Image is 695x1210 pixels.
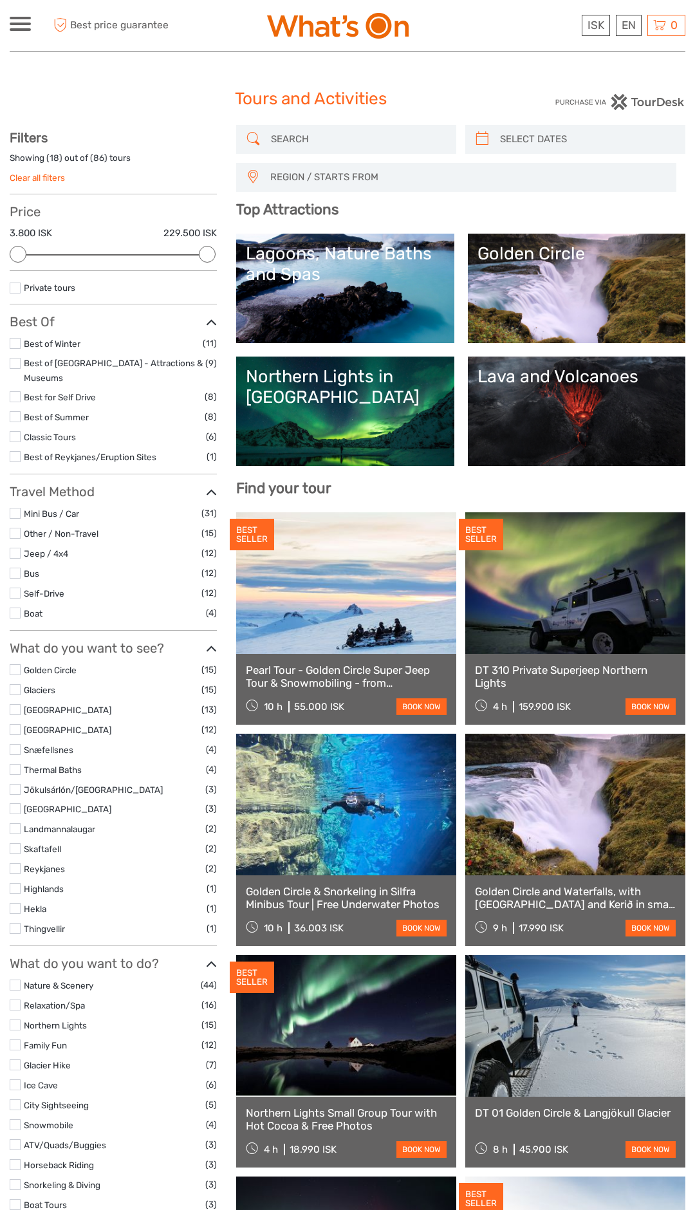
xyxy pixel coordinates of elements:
button: REGION / STARTS FROM [264,167,670,188]
span: (12) [201,546,217,561]
a: Pearl Tour - Golden Circle Super Jeep Tour & Snowmobiling - from [GEOGRAPHIC_DATA] [246,664,447,690]
span: (5) [205,1097,217,1112]
input: SEARCH [266,128,450,151]
span: (8) [205,409,217,424]
a: Lava and Volcanoes [477,366,676,456]
span: (4) [206,762,217,777]
h3: Price [10,204,217,219]
input: SELECT DATES [495,128,679,151]
a: Nature & Scenery [24,980,93,991]
div: 36.003 ISK [294,922,344,934]
span: (9) [205,356,217,371]
a: book now [396,698,447,715]
a: Best for Self Drive [24,392,96,402]
label: 3.800 ISK [10,227,52,240]
div: BEST SELLER [230,962,274,994]
a: Highlands [24,884,64,894]
a: Clear all filters [10,172,65,183]
a: Boat Tours [24,1200,67,1210]
a: [GEOGRAPHIC_DATA] [24,725,111,735]
a: book now [396,920,447,936]
a: Landmannalaugar [24,824,95,834]
div: 18.990 ISK [290,1144,337,1155]
div: Golden Circle [477,243,676,264]
a: Glaciers [24,685,55,695]
span: 4 h [264,1144,278,1155]
a: Thingvellir [24,924,65,934]
a: book now [625,920,676,936]
div: 159.900 ISK [519,701,571,712]
a: DT 310 Private Superjeep Northern Lights [475,664,676,690]
span: (15) [201,1018,217,1032]
span: 9 h [493,922,507,934]
b: Top Attractions [236,201,338,218]
span: (3) [205,1137,217,1152]
a: Jeep / 4x4 [24,548,68,559]
a: Jökulsárlón/[GEOGRAPHIC_DATA] [24,785,163,795]
a: City Sightseeing [24,1100,89,1110]
a: Snæfellsnes [24,745,73,755]
div: BEST SELLER [459,519,503,551]
img: PurchaseViaTourDesk.png [555,94,685,110]
span: (15) [201,662,217,677]
span: 8 h [493,1144,508,1155]
div: Lava and Volcanoes [477,366,676,387]
span: (16) [201,998,217,1012]
span: (31) [201,506,217,521]
a: Other / Non-Travel [24,528,98,539]
span: 10 h [264,922,283,934]
span: (2) [205,821,217,836]
span: (1) [207,921,217,936]
a: Ice Cave [24,1080,58,1090]
b: Find your tour [236,479,331,497]
a: Snorkeling & Diving [24,1180,100,1190]
a: Private tours [24,283,75,293]
span: (15) [201,526,217,541]
a: book now [625,1141,676,1158]
span: ISK [588,19,604,32]
a: Bus [24,568,39,579]
span: (12) [201,1038,217,1052]
span: (1) [207,901,217,916]
span: (13) [201,702,217,717]
h1: Tours and Activities [235,89,460,109]
a: [GEOGRAPHIC_DATA] [24,804,111,814]
span: 4 h [493,701,507,712]
a: Lagoons, Nature Baths and Spas [246,243,444,333]
div: 55.000 ISK [294,701,344,712]
span: 10 h [264,701,283,712]
a: Family Fun [24,1040,67,1050]
a: Reykjanes [24,864,65,874]
a: ATV/Quads/Buggies [24,1140,106,1150]
a: book now [396,1141,447,1158]
a: Relaxation/Spa [24,1000,85,1010]
span: (3) [205,1157,217,1172]
label: 18 [50,152,59,164]
h3: Travel Method [10,484,217,499]
a: Best of Summer [24,412,89,422]
a: Northern Lights in [GEOGRAPHIC_DATA] [246,366,444,456]
div: Lagoons, Nature Baths and Spas [246,243,444,285]
strong: Filters [10,130,48,145]
span: (12) [201,566,217,581]
span: Best price guarantee [50,15,179,36]
span: (44) [201,978,217,992]
a: book now [625,698,676,715]
span: (1) [207,449,217,464]
a: Self-Drive [24,588,64,599]
h3: What do you want to see? [10,640,217,656]
h3: Best Of [10,314,217,330]
span: (11) [203,336,217,351]
span: (8) [205,389,217,404]
span: (3) [205,782,217,797]
span: (3) [205,801,217,816]
a: Skaftafell [24,844,61,854]
a: Golden Circle [477,243,676,333]
div: BEST SELLER [230,519,274,551]
span: (6) [206,429,217,444]
div: 17.990 ISK [519,922,564,934]
a: Thermal Baths [24,765,82,775]
a: Snowmobile [24,1120,73,1130]
a: Golden Circle & Snorkeling in Silfra Minibus Tour | Free Underwater Photos [246,885,447,911]
span: (2) [205,841,217,856]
